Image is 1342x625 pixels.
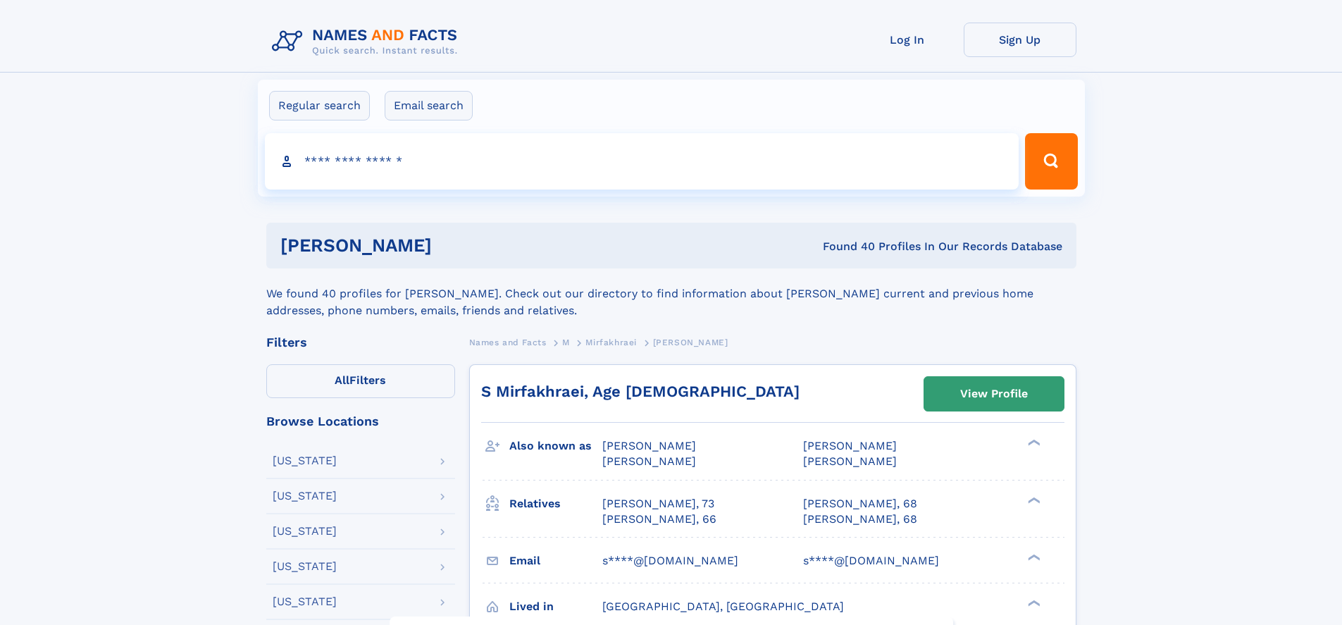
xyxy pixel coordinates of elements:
[273,526,337,537] div: [US_STATE]
[851,23,964,57] a: Log In
[509,595,602,619] h3: Lived in
[602,439,696,452] span: [PERSON_NAME]
[602,454,696,468] span: [PERSON_NAME]
[585,338,637,347] span: Mirfakhraei
[273,490,337,502] div: [US_STATE]
[273,596,337,607] div: [US_STATE]
[266,23,469,61] img: Logo Names and Facts
[266,268,1076,319] div: We found 40 profiles for [PERSON_NAME]. Check out our directory to find information about [PERSON...
[509,492,602,516] h3: Relatives
[265,133,1019,190] input: search input
[602,512,716,527] a: [PERSON_NAME], 66
[509,434,602,458] h3: Also known as
[1025,133,1077,190] button: Search Button
[1024,598,1041,607] div: ❯
[469,333,547,351] a: Names and Facts
[803,439,897,452] span: [PERSON_NAME]
[653,338,728,347] span: [PERSON_NAME]
[562,338,570,347] span: M
[335,373,349,387] span: All
[269,91,370,120] label: Regular search
[273,561,337,572] div: [US_STATE]
[266,415,455,428] div: Browse Locations
[803,496,917,512] a: [PERSON_NAME], 68
[1024,552,1041,562] div: ❯
[964,23,1076,57] a: Sign Up
[280,237,628,254] h1: [PERSON_NAME]
[585,333,637,351] a: Mirfakhraei
[1024,438,1041,447] div: ❯
[481,383,800,400] a: S Mirfakhraei, Age [DEMOGRAPHIC_DATA]
[803,454,897,468] span: [PERSON_NAME]
[562,333,570,351] a: M
[960,378,1028,410] div: View Profile
[803,512,917,527] a: [PERSON_NAME], 68
[924,377,1064,411] a: View Profile
[266,336,455,349] div: Filters
[602,496,714,512] a: [PERSON_NAME], 73
[627,239,1062,254] div: Found 40 Profiles In Our Records Database
[266,364,455,398] label: Filters
[385,91,473,120] label: Email search
[273,455,337,466] div: [US_STATE]
[1024,495,1041,505] div: ❯
[602,600,844,613] span: [GEOGRAPHIC_DATA], [GEOGRAPHIC_DATA]
[509,549,602,573] h3: Email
